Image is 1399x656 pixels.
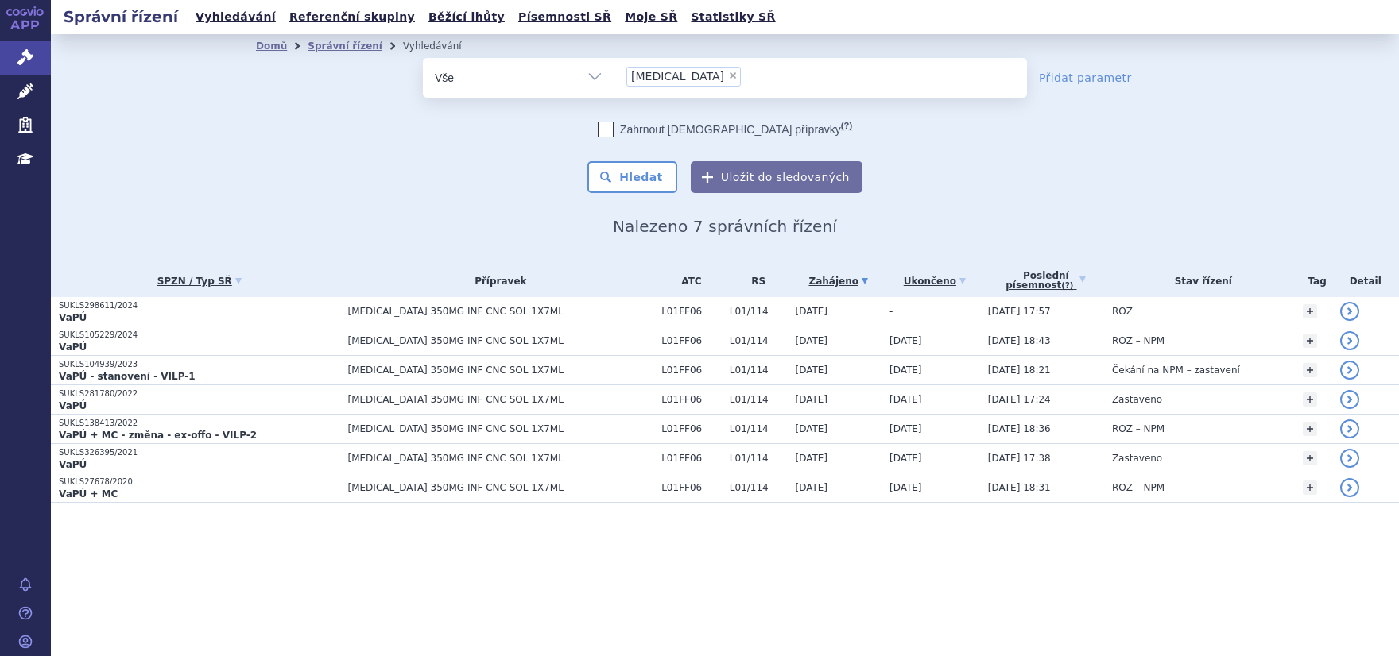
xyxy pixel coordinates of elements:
p: SUKLS326395/2021 [59,447,340,458]
span: [DATE] [795,423,827,434]
span: L01FF06 [661,365,722,376]
strong: VaPÚ [59,400,87,411]
span: L01FF06 [661,394,722,405]
span: Čekání na NPM – zastavení [1112,365,1240,376]
th: Stav řízení [1104,264,1295,297]
a: Přidat parametr [1039,70,1132,86]
a: Poslednípísemnost(?) [988,264,1104,297]
span: L01FF06 [661,423,722,434]
a: Písemnosti SŘ [513,6,616,28]
span: ROZ – NPM [1112,335,1165,346]
a: Referenční skupiny [285,6,420,28]
a: Správní řízení [308,41,382,52]
p: SUKLS27678/2020 [59,477,340,488]
span: L01/114 [730,423,788,434]
strong: VaPÚ + MC - změna - ex-offo - VILP-2 [59,430,257,441]
span: - [889,306,893,317]
strong: VaPÚ [59,342,87,353]
span: [DATE] 18:21 [988,365,1051,376]
span: [DATE] [795,453,827,464]
span: [DATE] [795,365,827,376]
a: Vyhledávání [191,6,281,28]
a: Statistiky SŘ [686,6,780,28]
th: ATC [653,264,722,297]
p: SUKLS298611/2024 [59,300,340,311]
a: detail [1340,449,1359,468]
a: detail [1340,478,1359,497]
a: detail [1340,331,1359,350]
a: Běžící lhůty [424,6,510,28]
span: ROZ [1112,306,1133,317]
span: [MEDICAL_DATA] 350MG INF CNC SOL 1X7ML [348,365,654,376]
span: [DATE] [889,335,922,346]
abbr: (?) [841,121,852,131]
a: SPZN / Typ SŘ [59,270,340,292]
button: Hledat [587,161,677,193]
span: L01FF06 [661,335,722,346]
label: Zahrnout [DEMOGRAPHIC_DATA] přípravky [598,122,852,137]
p: SUKLS104939/2023 [59,359,340,370]
a: detail [1340,361,1359,380]
span: [DATE] [795,394,827,405]
a: + [1303,451,1317,465]
span: [DATE] 17:24 [988,394,1051,405]
a: + [1303,480,1317,495]
th: Přípravek [340,264,654,297]
span: [MEDICAL_DATA] 350MG INF CNC SOL 1X7ML [348,306,654,317]
span: [DATE] 18:43 [988,335,1051,346]
span: L01FF06 [661,306,722,317]
button: Uložit do sledovaných [691,161,862,193]
li: Vyhledávání [403,34,482,58]
span: [MEDICAL_DATA] 350MG INF CNC SOL 1X7ML [348,482,654,493]
span: [DATE] [889,365,922,376]
span: [DATE] [889,423,922,434]
span: [DATE] [889,453,922,464]
strong: VaPÚ [59,459,87,470]
strong: VaPÚ - stanovení - VILP-1 [59,371,196,382]
span: L01FF06 [661,453,722,464]
span: [MEDICAL_DATA] 350MG INF CNC SOL 1X7ML [348,423,654,434]
span: L01/114 [730,335,788,346]
a: Zahájeno [795,270,882,292]
span: L01/114 [730,453,788,464]
abbr: (?) [1061,281,1073,291]
a: + [1303,334,1317,348]
a: Moje SŘ [620,6,682,28]
h2: Správní řízení [51,6,191,28]
a: + [1303,422,1317,436]
a: detail [1340,390,1359,409]
strong: VaPÚ + MC [59,488,118,500]
span: [DATE] 18:36 [988,423,1051,434]
span: [DATE] [795,482,827,493]
span: Zastaveno [1112,453,1162,464]
span: ROZ – NPM [1112,423,1165,434]
p: SUKLS281780/2022 [59,388,340,399]
span: Nalezeno 7 správních řízení [613,217,837,236]
a: + [1303,363,1317,377]
span: [DATE] [889,394,922,405]
span: L01/114 [730,306,788,317]
a: Domů [256,41,287,52]
span: [DATE] [795,306,827,317]
span: [MEDICAL_DATA] 350MG INF CNC SOL 1X7ML [348,335,654,346]
span: L01/114 [730,394,788,405]
span: [DATE] 17:57 [988,306,1051,317]
span: [DATE] 17:38 [988,453,1051,464]
span: L01/114 [730,365,788,376]
span: × [728,71,738,80]
a: detail [1340,302,1359,321]
span: Zastaveno [1112,394,1162,405]
th: RS [722,264,788,297]
span: [DATE] [795,335,827,346]
strong: VaPÚ [59,312,87,323]
span: [MEDICAL_DATA] [631,71,724,82]
a: detail [1340,419,1359,438]
th: Tag [1295,264,1332,297]
a: + [1303,392,1317,407]
span: [MEDICAL_DATA] 350MG INF CNC SOL 1X7ML [348,453,654,464]
p: SUKLS105229/2024 [59,330,340,341]
p: SUKLS138413/2022 [59,418,340,429]
a: Ukončeno [889,270,980,292]
input: [MEDICAL_DATA] [746,66,754,86]
span: [MEDICAL_DATA] 350MG INF CNC SOL 1X7ML [348,394,654,405]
